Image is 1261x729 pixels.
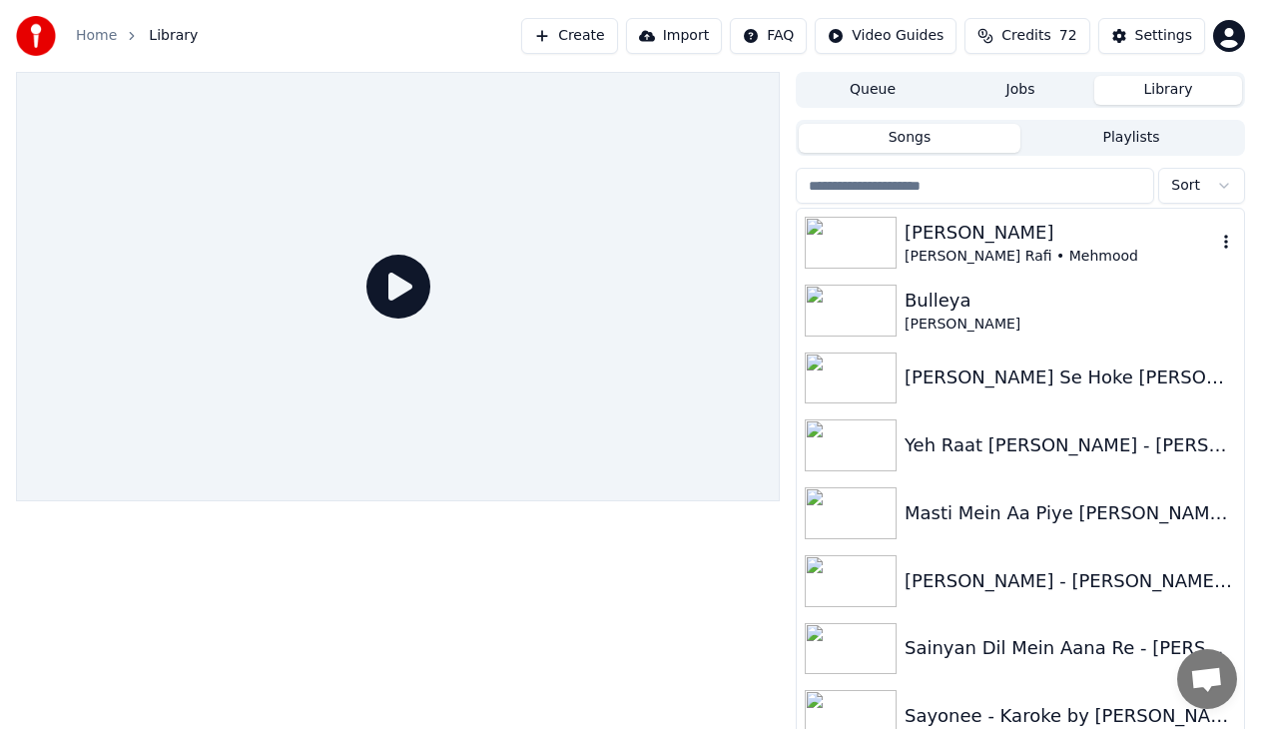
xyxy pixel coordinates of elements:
[16,16,56,56] img: youka
[905,247,1216,267] div: [PERSON_NAME] Rafi • Mehmood
[905,567,1236,595] div: [PERSON_NAME] - [PERSON_NAME] - Practice
[149,26,198,46] span: Library
[905,634,1236,662] div: Sainyan Dil Mein Aana Re - [PERSON_NAME] - Karaoke by [PERSON_NAME]
[1001,26,1050,46] span: Credits
[905,364,1236,391] div: [PERSON_NAME] Se Hoke [PERSON_NAME] by [PERSON_NAME]
[1020,124,1242,153] button: Playlists
[905,315,1236,335] div: [PERSON_NAME]
[815,18,956,54] button: Video Guides
[1098,18,1205,54] button: Settings
[799,124,1020,153] button: Songs
[946,76,1094,105] button: Jobs
[964,18,1089,54] button: Credits72
[76,26,198,46] nav: breadcrumb
[626,18,722,54] button: Import
[905,499,1236,527] div: Masti Mein Aa Piye [PERSON_NAME] - Karaoke by [PERSON_NAME]
[76,26,117,46] a: Home
[1059,26,1077,46] span: 72
[1094,76,1242,105] button: Library
[521,18,618,54] button: Create
[799,76,946,105] button: Queue
[905,219,1216,247] div: [PERSON_NAME]
[730,18,807,54] button: FAQ
[1171,176,1200,196] span: Sort
[1177,649,1237,709] a: Open chat
[1135,26,1192,46] div: Settings
[905,287,1236,315] div: Bulleya
[905,431,1236,459] div: Yeh Raat [PERSON_NAME] - [PERSON_NAME] by [PERSON_NAME]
